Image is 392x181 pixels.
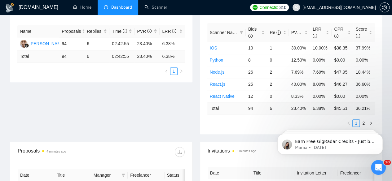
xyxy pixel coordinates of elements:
img: gigradar-bm.png [24,43,29,48]
img: AI [20,40,28,48]
td: Total [17,50,59,62]
iframe: Intercom notifications message [268,121,392,164]
a: Node.js [210,70,224,75]
td: $47.95 [332,66,353,78]
a: 1 [170,68,177,75]
span: Replies [87,28,102,35]
td: 0.00% [353,54,375,66]
th: Replies [84,25,109,37]
a: homeHome [73,5,91,10]
button: download [175,147,185,157]
span: LRR [162,29,176,34]
th: Proposals [59,25,84,37]
td: 8.33% [289,90,310,102]
a: Python [210,58,223,62]
span: PVR [291,30,306,35]
li: Next Page [367,119,375,127]
span: right [179,69,183,73]
button: right [367,119,375,127]
td: 6.38% [160,37,185,50]
td: 36.60% [353,78,375,90]
span: Time [112,29,127,34]
time: 8 minutes ago [237,149,256,153]
td: 12.50% [289,54,310,66]
td: 36.21 % [353,102,375,114]
td: 0 [267,54,288,66]
td: $0.00 [332,90,353,102]
td: 0.00% [310,90,332,102]
span: info-circle [248,34,253,38]
span: filter [120,170,126,180]
span: user [294,5,298,10]
a: IOS [210,45,217,50]
span: info-circle [301,30,306,35]
span: LRR [313,27,321,38]
th: Date [208,167,251,179]
span: Proposals [62,28,81,35]
td: 23.40% [134,37,160,50]
td: $0.00 [332,54,353,66]
span: Manager [94,172,119,179]
li: Previous Page [345,119,352,127]
td: 7.69% [289,66,310,78]
td: 0 [267,90,288,102]
span: info-circle [123,29,127,33]
td: 37.99% [353,42,375,54]
div: [PERSON_NAME] [29,40,65,47]
td: 02:42:55 [109,37,134,50]
td: 6.38 % [310,102,332,114]
a: 2 [360,120,367,127]
td: 23.40 % [289,102,310,114]
td: 23.40 % [134,50,160,62]
td: 8.00% [310,78,332,90]
li: 1 [352,119,360,127]
a: React Native [210,94,235,99]
th: Freelancer [338,167,381,179]
span: filter [238,28,244,37]
td: 94 [246,102,267,114]
li: 1 [170,67,178,75]
li: Previous Page [163,67,170,75]
th: Name [17,25,59,37]
span: Dashboard [111,5,132,10]
span: Re [270,30,281,35]
td: 6 [84,50,109,62]
span: Bids [248,27,257,38]
span: 10 [384,160,391,165]
span: info-circle [313,34,317,38]
th: Invitation Letter [294,167,338,179]
td: 30.00% [289,42,310,54]
td: 2 [267,78,288,90]
td: 26 [246,66,267,78]
span: download [175,149,184,154]
span: Connects: [259,4,278,11]
td: 25 [246,78,267,90]
td: 94 [59,37,84,50]
td: 10.00% [310,42,332,54]
span: filter [121,173,125,177]
a: AI[PERSON_NAME] [20,41,65,46]
td: 40.00% [289,78,310,90]
img: upwork-logo.png [253,5,258,10]
div: Proposals [18,147,101,157]
td: 6 [267,102,288,114]
iframe: Intercom live chat [371,160,386,175]
td: 12 [246,90,267,102]
td: 0.00% [353,90,375,102]
td: 1 [267,42,288,54]
td: 18.44% [353,66,375,78]
li: 2 [360,119,367,127]
span: left [165,69,168,73]
img: logo [5,3,15,13]
a: searchScanner [144,5,167,10]
td: 8 [246,54,267,66]
time: 4 minutes ago [46,150,66,153]
button: left [345,119,352,127]
td: $46.27 [332,78,353,90]
button: right [178,67,185,75]
button: setting [380,2,390,12]
span: info-circle [147,29,152,33]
